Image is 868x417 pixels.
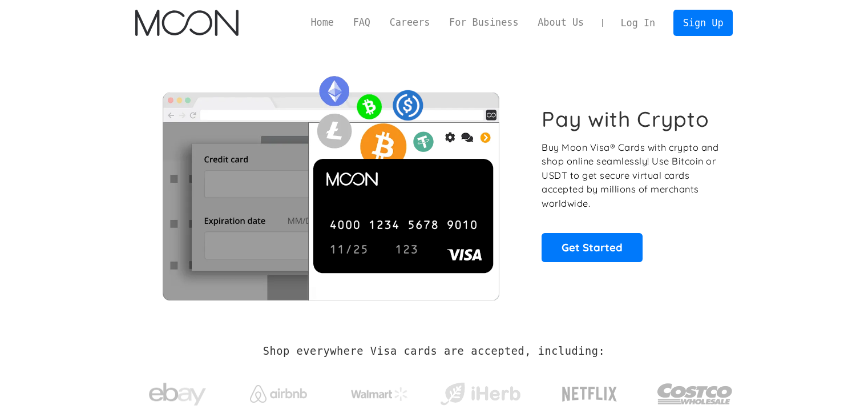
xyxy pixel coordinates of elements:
a: iHerb [438,368,523,415]
a: Careers [380,15,439,30]
a: Log In [611,10,665,35]
h2: Shop everywhere Visa cards are accepted, including: [263,345,605,358]
a: About Us [528,15,594,30]
p: Buy Moon Visa® Cards with crypto and shop online seamlessly! Use Bitcoin or USDT to get secure vi... [542,141,720,211]
img: Moon Logo [135,10,239,36]
img: ebay [149,376,206,412]
a: Walmart [337,376,422,407]
img: Costco [657,372,733,415]
h1: Pay with Crypto [542,106,709,132]
a: Netflix [539,368,641,414]
a: Get Started [542,233,643,262]
a: For Business [439,15,528,30]
img: iHerb [438,379,523,409]
img: Walmart [351,387,408,401]
a: Home [301,15,344,30]
a: home [135,10,239,36]
img: Moon Cards let you spend your crypto anywhere Visa is accepted. [135,68,526,300]
a: Sign Up [673,10,733,35]
a: FAQ [344,15,380,30]
a: Airbnb [236,374,321,408]
img: Airbnb [250,385,307,403]
img: Netflix [561,380,618,408]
